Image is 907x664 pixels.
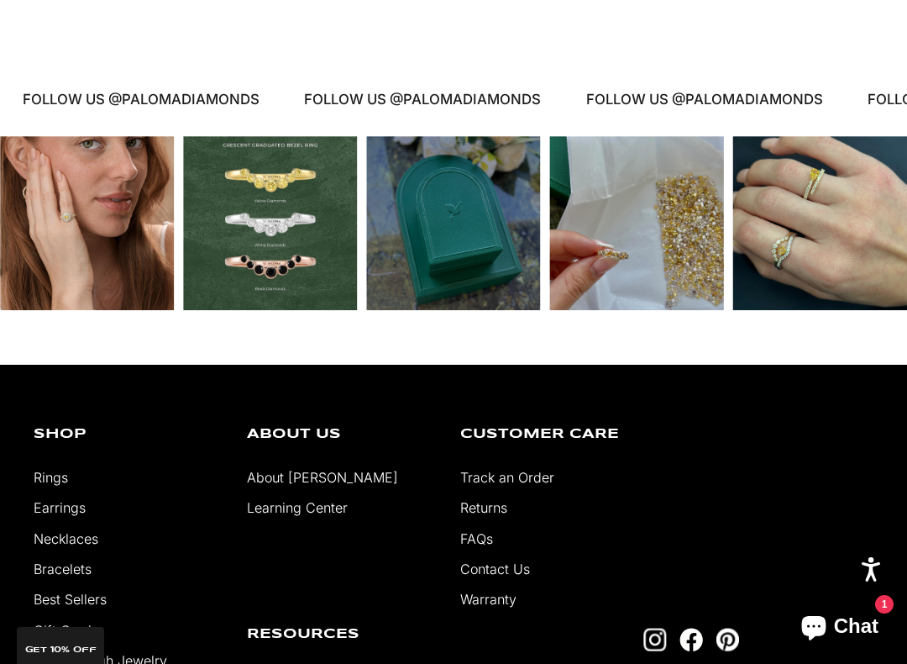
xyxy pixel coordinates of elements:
p: Shop [34,423,222,436]
a: Rings [34,464,68,481]
a: FAQs [460,525,493,542]
div: GET 10% Off [17,622,104,664]
span: GET 10% Off [25,640,97,649]
div: Instagram post opens in a popup [733,131,907,305]
a: Follow on Pinterest [716,623,739,646]
a: Track an Order [460,464,554,481]
a: Learning Center [247,494,348,511]
p: Customer Care [460,423,648,436]
a: Gift Cards [34,617,98,634]
p: FOLLOW US @PALOMADIAMONDS [451,83,688,107]
a: Earrings [34,494,86,511]
a: Follow on Instagram [643,623,667,646]
a: Necklaces [34,525,98,542]
a: About [PERSON_NAME] [247,464,398,481]
div: Instagram post opens in a popup [549,131,723,305]
div: Instagram post opens in a popup [183,131,357,305]
p: FOLLOW US @PALOMADIAMONDS [169,83,406,107]
p: About Us [247,423,435,436]
div: Instagram post opens in a popup [366,131,540,305]
a: Returns [460,494,507,511]
a: Contact Us [460,556,530,572]
a: Best Sellers [34,586,107,603]
p: Resources [247,623,435,636]
inbox-online-store-chat: Shopify online store chat [786,596,894,651]
a: Warranty [460,586,516,603]
a: Follow on Facebook [679,623,703,646]
a: Bracelets [34,556,92,572]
